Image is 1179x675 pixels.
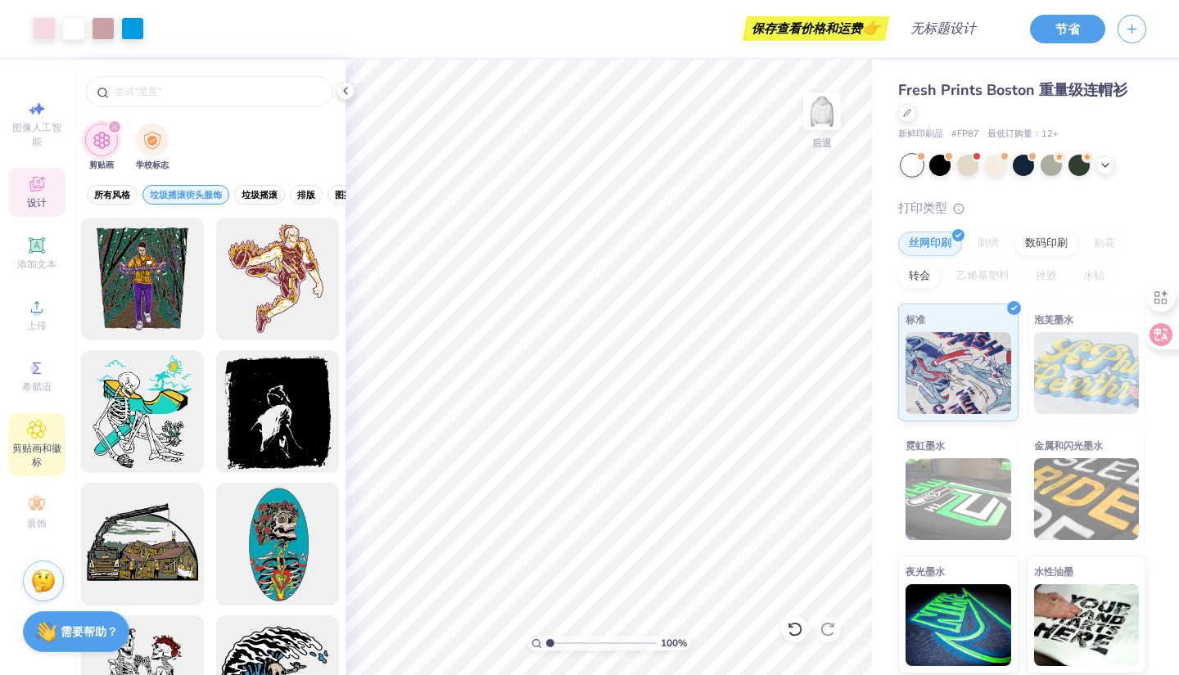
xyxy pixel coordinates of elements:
font: 保存查看价格和运费 [752,20,862,37]
button: 过滤按钮 [85,124,118,172]
font: 设计 [27,196,47,209]
button: 过滤按钮 [234,185,285,205]
font: 后退 [812,137,832,150]
img: 泡芙墨水 [1034,332,1140,414]
font: 霓虹墨水 [906,439,945,452]
font: 夜光墨水 [906,565,945,578]
font: 👉 [862,18,880,38]
font: 水钻 [1083,268,1104,283]
img: 金属和闪光墨水 [1034,458,1140,540]
img: 后退 [806,95,838,128]
img: 学校标志图片 [143,131,161,150]
img: 水性油墨 [1034,584,1140,666]
font: 所有风格 [94,189,130,201]
font: 刺绣 [978,236,999,250]
font: 转会 [909,268,930,283]
img: 剪贴画图像 [93,131,111,150]
font: 排版 [297,189,315,201]
font: 装饰 [27,517,47,530]
font: 添加文本 [17,258,56,271]
font: 希腊语 [22,380,52,394]
font: 数码印刷 [1025,236,1068,250]
font: 上传 [27,319,47,332]
font: % [678,637,687,650]
font: 100 [661,637,678,650]
font: Fresh Prints Boston 重量级连帽衫 [898,80,1127,100]
input: 无标题设计 [897,12,1018,45]
div: 学校标志过滤器 [136,124,169,172]
font: + [1053,128,1059,140]
font: 水性油墨 [1034,565,1073,578]
button: 过滤按钮 [327,185,396,205]
font: 标准 [906,313,925,326]
font: 丝网印刷 [909,236,951,250]
font: 最低订购量： [987,128,1041,140]
font: FP87 [957,128,979,140]
span: 剪贴画 [89,160,114,172]
font: 挫败 [1036,268,1057,283]
img: 夜光墨水 [906,584,1011,666]
div: 剪贴画过滤器 [85,124,118,172]
img: 霓虹墨水 [906,458,1011,540]
font: 图像人工智能 [12,121,61,148]
font: 新鲜印刷品 [898,128,943,140]
button: 过滤按钮 [142,185,229,205]
input: 尝试“星星” [113,83,323,100]
button: 过滤按钮 [87,185,138,205]
font: 图案街头服饰 [335,189,389,201]
font: 需要帮助？ [61,624,118,640]
img: 标准 [906,332,1011,414]
font: 垃圾摇滚 [242,189,278,201]
font: 垃圾摇滚街头服饰 [150,189,222,201]
font: 乙烯基塑料 [956,268,1010,283]
font: 学校标志 [136,160,169,171]
font: 贴花 [1094,236,1115,250]
button: 过滤按钮 [136,124,169,172]
font: 打印类型 [898,200,947,216]
button: 节省 [1030,15,1105,43]
font: 节省 [1055,20,1080,37]
font: 泡芙墨水 [1034,313,1073,326]
font: 剪贴画和徽标 [12,442,61,469]
button: 过滤按钮 [290,185,323,205]
font: 12 [1041,128,1053,140]
span: 学校标志 [136,160,169,172]
font: 剪贴画 [89,160,114,171]
font: # [951,128,957,140]
font: 金属和闪光墨水 [1034,439,1103,452]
